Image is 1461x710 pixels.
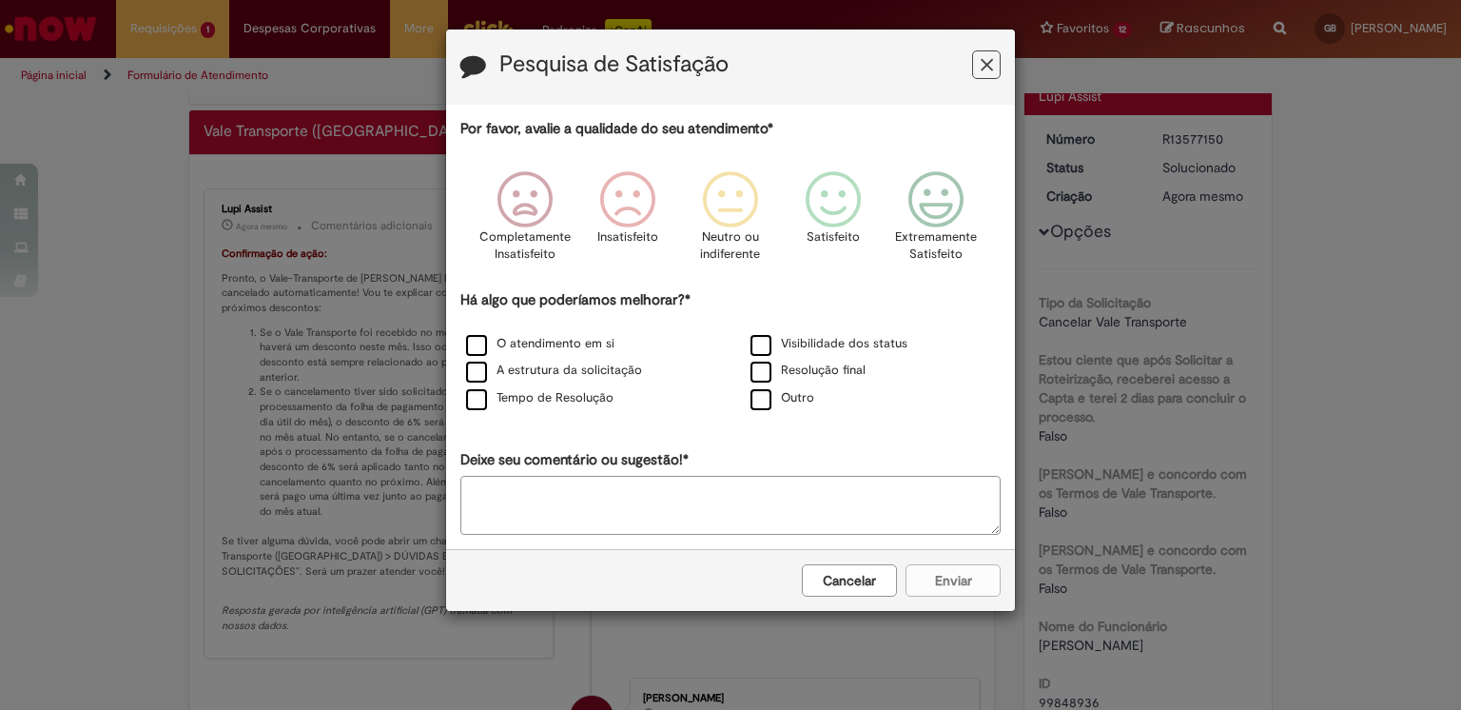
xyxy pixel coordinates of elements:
[466,362,642,380] label: A estrutura da solicitação
[802,564,897,597] button: Cancelar
[750,389,814,407] label: Outro
[597,228,658,247] p: Insatisfeito
[682,157,779,287] div: Neutro ou indiferente
[807,228,860,247] p: Satisfeito
[887,157,984,287] div: Extremamente Satisfeito
[466,389,614,407] label: Tempo de Resolução
[460,290,1001,413] div: Há algo que poderíamos melhorar?*
[750,335,907,353] label: Visibilidade dos status
[895,228,977,264] p: Extremamente Satisfeito
[476,157,573,287] div: Completamente Insatisfeito
[696,228,765,264] p: Neutro ou indiferente
[750,362,866,380] label: Resolução final
[499,52,729,77] label: Pesquisa de Satisfação
[579,157,676,287] div: Insatisfeito
[460,450,689,470] label: Deixe seu comentário ou sugestão!*
[466,335,614,353] label: O atendimento em si
[785,157,882,287] div: Satisfeito
[460,119,773,139] label: Por favor, avalie a qualidade do seu atendimento*
[479,228,571,264] p: Completamente Insatisfeito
